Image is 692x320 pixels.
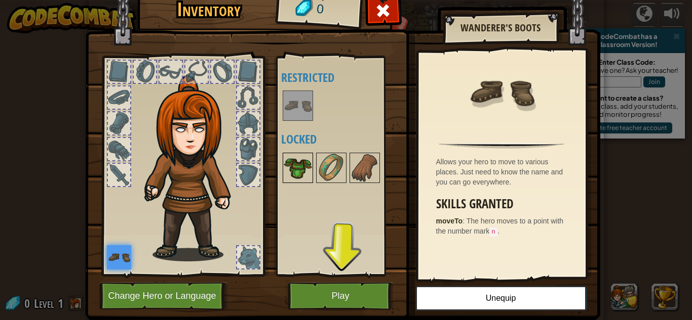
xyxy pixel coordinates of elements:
h2: Wanderer's Boots [453,22,548,33]
img: portrait.png [284,92,312,120]
img: portrait.png [284,154,312,182]
img: portrait.png [107,245,131,269]
button: Change Hero or Language [99,282,228,310]
button: Play [288,282,394,310]
img: portrait.png [317,154,345,182]
div: Allows your hero to move to various places. Just need to know the name and you can go everywhere. [436,157,572,187]
img: hair_f2.png [140,75,249,261]
button: Unequip [415,286,587,311]
span: The hero moves to a point with the number mark . [436,217,564,235]
span: : [463,217,467,225]
h3: Skills Granted [436,197,572,211]
img: portrait.png [351,154,379,182]
h4: Restricted [281,71,401,84]
img: hr.png [439,143,564,149]
img: portrait.png [469,59,534,125]
h4: Locked [281,132,401,146]
code: n [489,227,497,237]
strong: moveTo [436,217,463,225]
